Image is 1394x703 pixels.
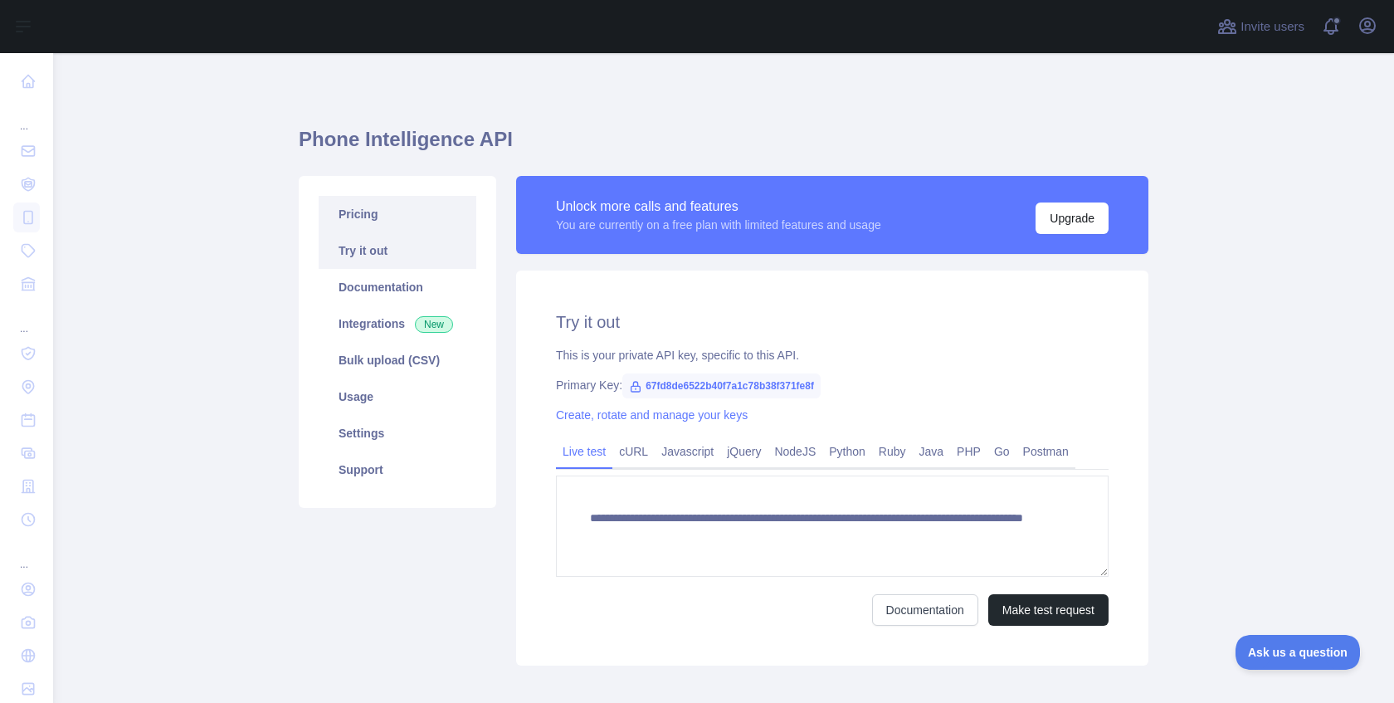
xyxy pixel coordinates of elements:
h2: Try it out [556,310,1109,334]
div: ... [13,538,40,571]
button: Upgrade [1036,203,1109,234]
a: Java [913,438,951,465]
a: Documentation [319,269,476,305]
a: Bulk upload (CSV) [319,342,476,378]
a: NodeJS [768,438,822,465]
div: ... [13,302,40,335]
a: Go [987,438,1016,465]
button: Make test request [988,594,1109,626]
a: Python [822,438,872,465]
span: Invite users [1240,17,1304,37]
a: Live test [556,438,612,465]
a: cURL [612,438,655,465]
span: New [415,316,453,333]
a: Create, rotate and manage your keys [556,408,748,422]
a: Usage [319,378,476,415]
a: Javascript [655,438,720,465]
div: ... [13,100,40,133]
div: You are currently on a free plan with limited features and usage [556,217,881,233]
button: Invite users [1214,13,1308,40]
h1: Phone Intelligence API [299,126,1148,166]
div: This is your private API key, specific to this API. [556,347,1109,364]
a: Try it out [319,232,476,269]
a: Pricing [319,196,476,232]
a: PHP [950,438,987,465]
iframe: Toggle Customer Support [1236,635,1361,670]
a: Integrations New [319,305,476,342]
a: Support [319,452,476,488]
div: Unlock more calls and features [556,197,881,217]
a: Ruby [872,438,913,465]
a: Documentation [872,594,978,626]
a: Postman [1016,438,1075,465]
a: Settings [319,415,476,452]
a: jQuery [720,438,768,465]
span: 67fd8de6522b40f7a1c78b38f371fe8f [622,373,821,398]
div: Primary Key: [556,377,1109,393]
